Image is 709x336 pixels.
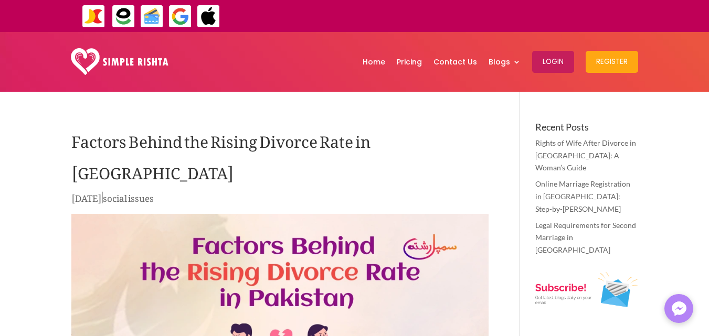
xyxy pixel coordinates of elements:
[71,122,489,190] h1: Factors Behind the Rising Divorce Rate in [GEOGRAPHIC_DATA]
[586,35,638,89] a: Register
[535,179,630,213] a: Online Marriage Registration in [GEOGRAPHIC_DATA]: Step-by-[PERSON_NAME]
[416,6,439,25] strong: ایزی پیسہ
[535,221,636,255] a: Legal Requirements for Second Marriage in [GEOGRAPHIC_DATA]
[82,5,105,28] img: JazzCash-icon
[433,35,477,89] a: Contact Us
[397,35,422,89] a: Pricing
[586,51,638,73] button: Register
[669,298,690,319] img: Messenger
[535,122,638,137] h4: Recent Posts
[168,5,192,28] img: GooglePay-icon
[442,6,464,25] strong: جاز کیش
[489,35,521,89] a: Blogs
[532,35,574,89] a: Login
[532,51,574,73] button: Login
[112,5,135,28] img: EasyPaisa-icon
[363,35,385,89] a: Home
[140,5,164,28] img: Credit Cards
[251,9,685,22] div: ایپ میں پیمنٹ صرف گوگل پے اور ایپل پے کے ذریعے ممکن ہے۔ ، یا کریڈٹ کارڈ کے ذریعے ویب سائٹ پر ہوگی۔
[71,190,489,211] p: |
[197,5,220,28] img: ApplePay-icon
[535,138,636,172] a: Rights of Wife After Divorce in [GEOGRAPHIC_DATA]: A Woman’s Guide
[103,185,154,207] a: social issues
[71,185,102,207] span: [DATE]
